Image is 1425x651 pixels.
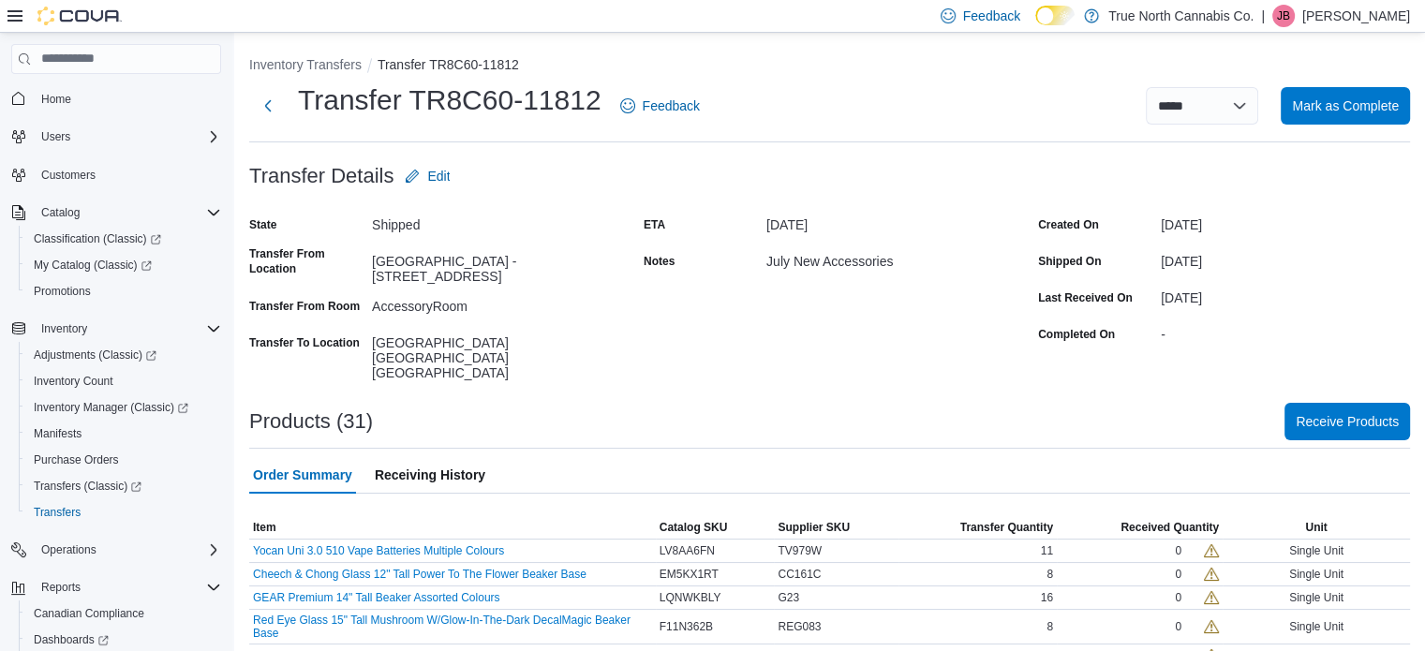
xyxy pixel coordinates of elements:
span: REG083 [778,619,821,634]
button: Item [249,516,656,539]
span: Inventory Manager (Classic) [26,396,221,419]
span: JB [1277,5,1290,27]
span: Inventory [41,321,87,336]
a: Manifests [26,422,89,445]
button: Inventory Count [19,368,229,394]
label: ETA [644,217,665,232]
h3: Products (31) [249,410,373,433]
button: Edit [397,157,457,195]
span: Mark as Complete [1292,96,1399,115]
button: Received Quantity [1057,516,1223,539]
span: Classification (Classic) [34,231,161,246]
span: Home [41,92,71,107]
span: Catalog [41,205,80,220]
div: 0 [1175,543,1181,558]
a: Adjustments (Classic) [19,342,229,368]
span: Manifests [26,422,221,445]
span: Dashboards [26,629,221,651]
label: Transfer To Location [249,335,360,350]
span: Inventory Count [26,370,221,392]
button: Inventory [4,316,229,342]
a: Transfers [26,501,88,524]
span: Item [253,520,276,535]
div: 0 [1175,567,1181,582]
label: Created On [1038,217,1099,232]
span: Adjustments (Classic) [34,348,156,362]
span: CC161C [778,567,821,582]
button: Customers [4,161,229,188]
a: Customers [34,164,103,186]
span: LQNWKBLY [660,590,721,605]
span: G23 [778,590,799,605]
span: Feedback [643,96,700,115]
span: Edit [427,167,450,185]
a: Dashboards [26,629,116,651]
div: Shipped [372,210,621,232]
span: Inventory [34,318,221,340]
button: Inventory [34,318,95,340]
a: Classification (Classic) [26,228,169,250]
a: Inventory Manager (Classic) [26,396,196,419]
label: Transfer From Room [249,299,360,314]
div: Single Unit [1223,586,1410,609]
button: Transfers [19,499,229,525]
span: Canadian Compliance [34,606,144,621]
a: Adjustments (Classic) [26,344,164,366]
button: Home [4,85,229,112]
span: Home [34,87,221,111]
button: GEAR Premium 14" Tall Beaker Assorted Colours [253,591,499,604]
button: Unit [1223,516,1410,539]
span: Dashboards [34,632,109,647]
span: Purchase Orders [26,449,221,471]
div: Single Unit [1223,615,1410,638]
div: [DATE] [766,210,1016,232]
button: Supplier SKU [774,516,898,539]
a: Feedback [613,87,707,125]
button: Transfer TR8C60-11812 [378,57,519,72]
button: Promotions [19,278,229,304]
button: Yocan Uni 3.0 510 Vape Batteries Multiple Colours [253,544,504,557]
nav: An example of EuiBreadcrumbs [249,55,1410,78]
h3: Transfer Details [249,165,393,187]
label: Shipped On [1038,254,1101,269]
span: Users [41,129,70,144]
span: Adjustments (Classic) [26,344,221,366]
span: Transfers (Classic) [34,479,141,494]
button: Transfer Quantity [898,516,1057,539]
a: Inventory Count [26,370,121,392]
span: Received Quantity [1121,520,1219,535]
a: Transfers (Classic) [19,473,229,499]
span: Canadian Compliance [26,602,221,625]
div: [DATE] [1161,246,1410,269]
span: Transfers [34,505,81,520]
span: Receiving History [375,456,485,494]
span: Transfers (Classic) [26,475,221,497]
span: Reports [41,580,81,595]
div: Single Unit [1223,540,1410,562]
span: Order Summary [253,456,352,494]
button: Users [34,126,78,148]
span: TV979W [778,543,822,558]
button: Next [249,87,287,125]
span: Catalog SKU [660,520,728,535]
button: Inventory Transfers [249,57,362,72]
a: Canadian Compliance [26,602,152,625]
a: Purchase Orders [26,449,126,471]
div: Single Unit [1223,563,1410,585]
span: My Catalog (Classic) [34,258,152,273]
span: Users [34,126,221,148]
a: My Catalog (Classic) [19,252,229,278]
span: EM5KX1RT [660,567,719,582]
span: Purchase Orders [34,452,119,467]
label: Last Received On [1038,290,1133,305]
span: Operations [41,542,96,557]
button: Red Eye Glass 15" Tall Mushroom W/Glow-In-The-Dark DecalMagic Beaker Base [253,614,652,640]
button: Canadian Compliance [19,600,229,627]
div: Jeff Butcher [1272,5,1295,27]
span: Catalog [34,201,221,224]
span: Inventory Count [34,374,113,389]
label: Notes [644,254,675,269]
span: Feedback [963,7,1020,25]
a: My Catalog (Classic) [26,254,159,276]
span: Manifests [34,426,82,441]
